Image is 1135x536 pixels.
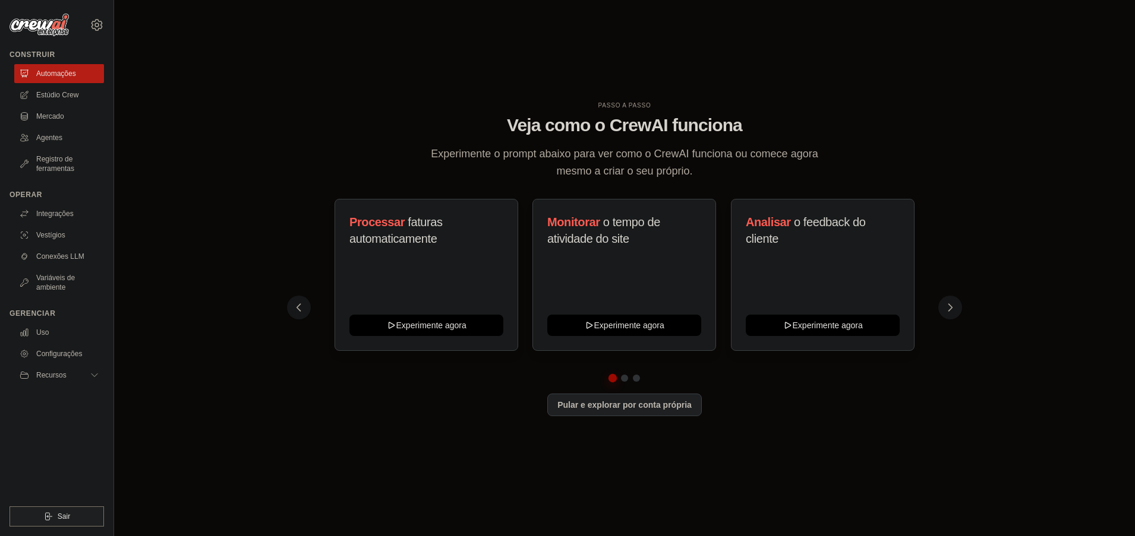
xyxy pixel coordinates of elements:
[594,321,664,330] font: Experimente agora
[14,204,104,223] a: Integrações
[547,315,701,336] button: Experimente agora
[36,155,74,173] font: Registro de ferramentas
[14,344,104,363] a: Configurações
[36,252,84,261] font: Conexões LLM
[10,50,55,59] font: Construir
[746,215,865,245] font: o feedback do cliente
[547,215,660,245] font: o tempo de atividade do site
[10,309,55,318] font: Gerenciar
[396,321,466,330] font: Experimente agora
[36,231,65,239] font: Vestígios
[36,328,49,337] font: Uso
[349,215,443,245] font: faturas automaticamente
[746,215,791,229] font: Analisar
[14,150,104,178] a: Registro de ferramentas
[431,148,818,177] font: Experimente o prompt abaixo para ver como o CrewAI funciona ou comece agora mesmo a criar o seu p...
[36,69,76,78] font: Automações
[547,215,600,229] font: Monitorar
[14,268,104,297] a: Variáveis ​​de ambiente
[14,226,104,245] a: Vestígios
[58,512,70,521] font: Sair
[598,102,651,109] font: PASSO A PASSO
[349,215,405,229] font: Processar
[10,191,42,199] font: Operar
[14,247,104,266] a: Conexões LLM
[14,366,104,385] button: Recursos
[547,394,702,416] button: Pular e explorar por conta própria
[14,85,104,104] a: Estúdio Crew
[36,112,64,120] font: Mercado
[36,350,82,358] font: Configurações
[14,323,104,342] a: Uso
[14,128,104,147] a: Agentes
[557,400,692,410] font: Pular e explorar por conta própria
[792,321,862,330] font: Experimente agora
[507,115,742,135] font: Veja como o CrewAI funciona
[36,134,62,142] font: Agentes
[746,315,900,336] button: Experimente agora
[349,315,503,336] button: Experimente agora
[36,210,74,218] font: Integrações
[10,506,104,527] button: Sair
[14,107,104,126] a: Mercado
[36,274,75,291] font: Variáveis ​​de ambiente
[36,91,78,99] font: Estúdio Crew
[36,371,67,379] font: Recursos
[10,14,69,36] img: Logotipo
[14,64,104,83] a: Automações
